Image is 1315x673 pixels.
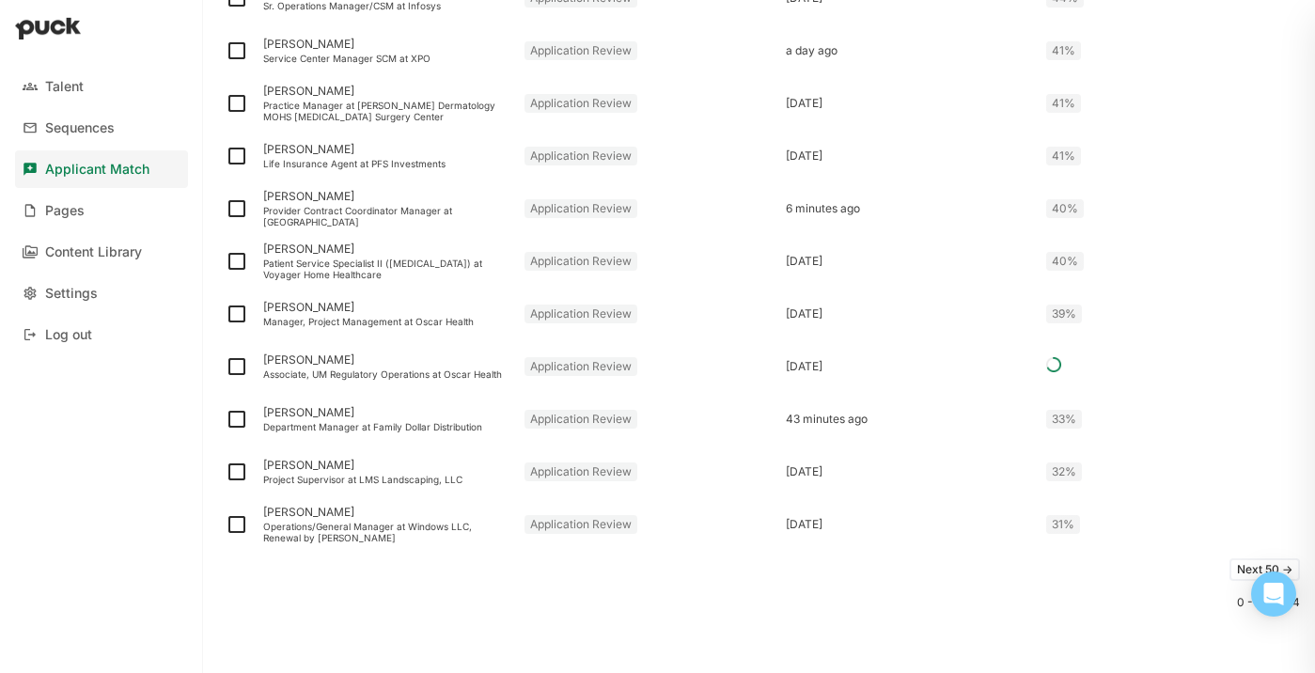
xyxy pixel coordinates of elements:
[263,158,509,169] div: Life Insurance Agent at PFS Investments
[1046,515,1080,534] div: 31%
[524,199,637,218] div: Application Review
[263,301,509,314] div: [PERSON_NAME]
[263,85,509,98] div: [PERSON_NAME]
[15,68,188,105] a: Talent
[786,465,1032,478] div: [DATE]
[263,258,509,280] div: Patient Service Specialist II ([MEDICAL_DATA]) at Voyager Home Healthcare
[263,459,509,472] div: [PERSON_NAME]
[786,413,1032,426] div: 43 minutes ago
[524,410,637,429] div: Application Review
[524,305,637,323] div: Application Review
[15,150,188,188] a: Applicant Match
[1046,94,1081,113] div: 41%
[45,244,142,260] div: Content Library
[263,243,509,256] div: [PERSON_NAME]
[263,353,509,367] div: [PERSON_NAME]
[45,203,85,219] div: Pages
[524,357,637,376] div: Application Review
[1229,558,1300,581] button: Next 50 ->
[263,506,509,519] div: [PERSON_NAME]
[786,518,1032,531] div: [DATE]
[263,406,509,419] div: [PERSON_NAME]
[45,162,149,178] div: Applicant Match
[263,100,509,122] div: Practice Manager at [PERSON_NAME] Dermatology MOHS [MEDICAL_DATA] Surgery Center
[786,149,1032,163] div: [DATE]
[263,38,509,51] div: [PERSON_NAME]
[524,252,637,271] div: Application Review
[786,255,1032,268] div: [DATE]
[786,44,1032,57] div: a day ago
[524,515,637,534] div: Application Review
[524,94,637,113] div: Application Review
[786,202,1032,215] div: 6 minutes ago
[524,41,637,60] div: Application Review
[1046,199,1084,218] div: 40%
[1046,41,1081,60] div: 41%
[1046,410,1082,429] div: 33%
[1251,571,1296,617] div: Open Intercom Messenger
[263,143,509,156] div: [PERSON_NAME]
[263,368,509,380] div: Associate, UM Regulatory Operations at Oscar Health
[1046,252,1084,271] div: 40%
[218,596,1300,609] div: 0 - 50 of 54
[263,190,509,203] div: [PERSON_NAME]
[263,53,509,64] div: Service Center Manager SCM at XPO
[1046,147,1081,165] div: 41%
[45,286,98,302] div: Settings
[15,233,188,271] a: Content Library
[263,421,509,432] div: Department Manager at Family Dollar Distribution
[786,97,1032,110] div: [DATE]
[263,316,509,327] div: Manager, Project Management at Oscar Health
[524,462,637,481] div: Application Review
[45,79,84,95] div: Talent
[263,521,509,543] div: Operations/General Manager at Windows LLC, Renewal by [PERSON_NAME]
[15,109,188,147] a: Sequences
[263,474,509,485] div: Project Supervisor at LMS Landscaping, LLC
[524,147,637,165] div: Application Review
[15,274,188,312] a: Settings
[1046,305,1082,323] div: 39%
[45,120,115,136] div: Sequences
[45,327,92,343] div: Log out
[786,307,1032,321] div: [DATE]
[263,205,509,227] div: Provider Contract Coordinator Manager at [GEOGRAPHIC_DATA]
[1046,462,1082,481] div: 32%
[15,192,188,229] a: Pages
[786,360,1032,373] div: [DATE]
